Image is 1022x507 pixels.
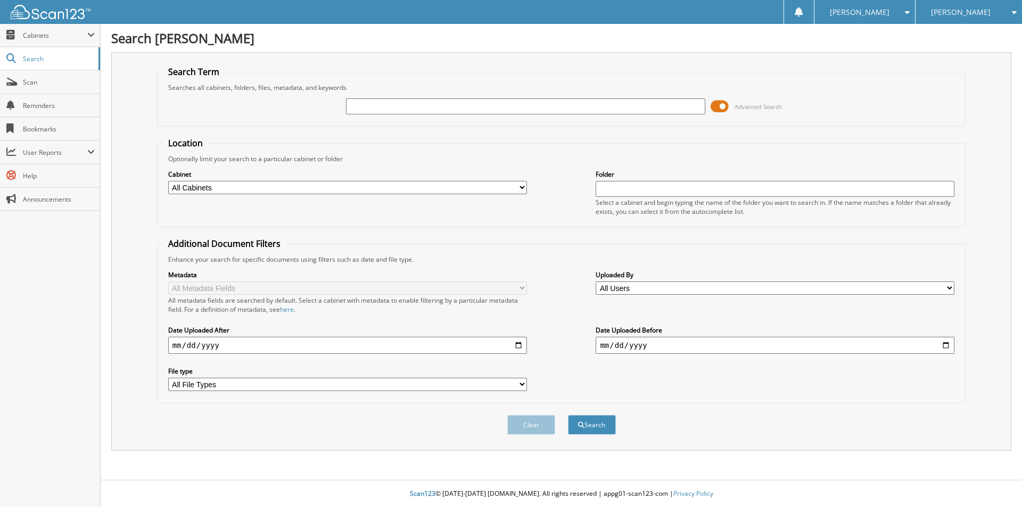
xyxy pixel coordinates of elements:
img: scan123-logo-white.svg [11,5,90,19]
span: User Reports [23,148,87,157]
span: Reminders [23,101,95,110]
button: Clear [507,415,555,435]
a: here [280,305,294,314]
span: Scan123 [410,489,435,498]
h1: Search [PERSON_NAME] [111,29,1011,47]
label: Folder [596,170,954,179]
label: Date Uploaded After [168,326,527,335]
div: Searches all cabinets, folders, files, metadata, and keywords [163,83,960,92]
div: Enhance your search for specific documents using filters such as date and file type. [163,255,960,264]
div: Optionally limit your search to a particular cabinet or folder [163,154,960,163]
div: Select a cabinet and begin typing the name of the folder you want to search in. If the name match... [596,198,954,216]
input: end [596,337,954,354]
label: Metadata [168,270,527,279]
label: Uploaded By [596,270,954,279]
span: Help [23,171,95,180]
span: [PERSON_NAME] [931,9,991,15]
span: Advanced Search [735,103,782,111]
legend: Additional Document Filters [163,238,286,250]
span: Bookmarks [23,124,95,134]
span: Cabinets [23,31,87,40]
span: [PERSON_NAME] [830,9,889,15]
input: start [168,337,527,354]
div: © [DATE]-[DATE] [DOMAIN_NAME]. All rights reserved | appg01-scan123-com | [101,481,1022,507]
button: Search [568,415,616,435]
span: Scan [23,78,95,87]
span: Search [23,54,93,63]
div: All metadata fields are searched by default. Select a cabinet with metadata to enable filtering b... [168,296,527,314]
label: File type [168,367,527,376]
span: Announcements [23,195,95,204]
label: Cabinet [168,170,527,179]
legend: Location [163,137,208,149]
label: Date Uploaded Before [596,326,954,335]
a: Privacy Policy [673,489,713,498]
legend: Search Term [163,66,225,78]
